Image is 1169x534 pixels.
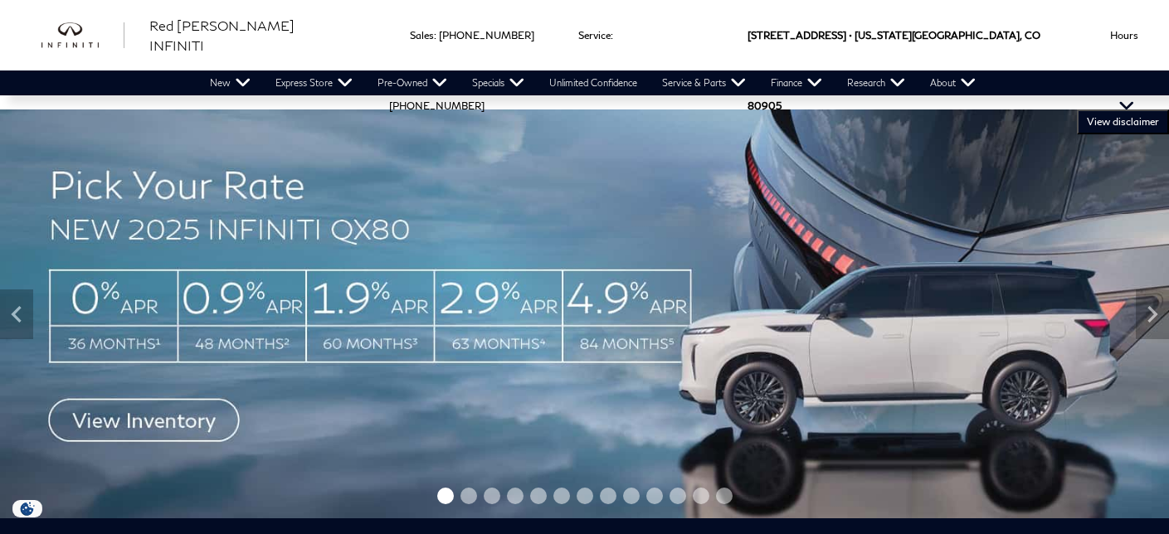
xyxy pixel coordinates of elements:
span: Go to slide 13 [716,488,733,504]
nav: Main Navigation [197,70,988,95]
span: Go to slide 1 [437,488,454,504]
span: Go to slide 5 [530,488,547,504]
img: INFINITI [41,22,124,49]
a: [PHONE_NUMBER] [439,29,534,41]
a: About [918,70,988,95]
span: Go to slide 4 [507,488,524,504]
span: Go to slide 11 [670,488,686,504]
a: Service & Parts [650,70,758,95]
span: Go to slide 10 [646,488,663,504]
a: Pre-Owned [365,70,460,95]
section: Click to Open Cookie Consent Modal [8,500,46,517]
a: Red [PERSON_NAME] INFINITI [149,16,348,56]
span: Red [PERSON_NAME] INFINITI [149,17,295,53]
a: New [197,70,263,95]
a: [PHONE_NUMBER] [389,100,485,112]
a: Finance [758,70,835,95]
a: infiniti [41,22,124,49]
span: Go to slide 3 [484,488,500,504]
button: VIEW DISCLAIMER [1077,109,1169,134]
span: Sales [410,29,434,41]
span: Service [578,29,611,41]
span: Go to slide 8 [600,488,616,504]
span: Go to slide 12 [693,488,709,504]
a: Unlimited Confidence [537,70,650,95]
div: Next [1136,289,1169,339]
span: : [434,29,436,41]
a: Research [835,70,918,95]
img: Opt-Out Icon [8,500,46,517]
span: VIEW DISCLAIMER [1087,115,1159,129]
a: Specials [460,70,537,95]
span: Go to slide 2 [460,488,477,504]
a: [STREET_ADDRESS] • [US_STATE][GEOGRAPHIC_DATA], CO 80905 [748,29,1040,112]
span: Go to slide 6 [553,488,570,504]
span: Go to slide 7 [577,488,593,504]
span: : [611,29,613,41]
span: 80905 [748,70,782,141]
a: Express Store [263,70,365,95]
span: Go to slide 9 [623,488,640,504]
